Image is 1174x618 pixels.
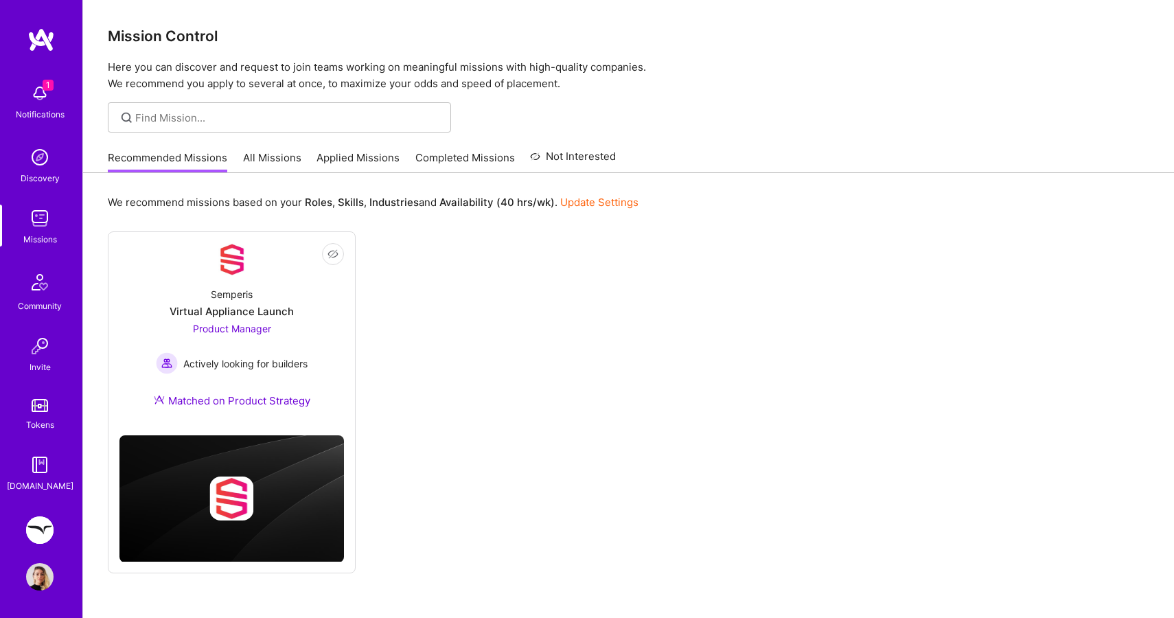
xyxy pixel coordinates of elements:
a: Freed: Marketing Designer [23,516,57,544]
div: Invite [30,360,51,374]
b: Skills [338,196,364,209]
img: teamwork [26,205,54,232]
div: Discovery [21,171,60,185]
i: icon EyeClosed [327,249,338,260]
p: Here you can discover and request to join teams working on meaningful missions with high-quality ... [108,59,1149,92]
div: Tokens [26,417,54,432]
span: Actively looking for builders [183,356,308,371]
b: Availability (40 hrs/wk) [439,196,555,209]
a: Completed Missions [415,150,515,173]
a: Applied Missions [316,150,400,173]
img: discovery [26,144,54,171]
img: bell [26,80,54,107]
img: Actively looking for builders [156,352,178,374]
b: Industries [369,196,419,209]
div: Missions [23,232,57,247]
a: Recommended Missions [108,150,227,173]
div: Community [18,299,62,313]
img: cover [119,435,344,562]
i: icon SearchGrey [119,110,135,126]
div: Notifications [16,107,65,122]
h3: Mission Control [108,27,1149,45]
a: Company LogoSemperisVirtual Appliance LaunchProduct Manager Actively looking for buildersActively... [119,243,344,424]
a: Update Settings [560,196,638,209]
img: tokens [32,399,48,412]
div: Semperis [211,287,253,301]
div: Virtual Appliance Launch [170,304,294,319]
img: Freed: Marketing Designer [26,516,54,544]
img: logo [27,27,55,52]
img: Community [23,266,56,299]
a: Not Interested [530,148,616,173]
img: Company logo [210,477,254,520]
img: User Avatar [26,563,54,591]
img: guide book [26,451,54,479]
img: Company Logo [216,243,249,276]
span: Product Manager [193,323,271,334]
a: User Avatar [23,563,57,591]
p: We recommend missions based on your , , and . [108,195,638,209]
a: All Missions [243,150,301,173]
img: Ateam Purple Icon [154,394,165,405]
div: [DOMAIN_NAME] [7,479,73,493]
b: Roles [305,196,332,209]
img: Invite [26,332,54,360]
div: Matched on Product Strategy [154,393,310,408]
input: Find Mission... [135,111,441,125]
span: 1 [43,80,54,91]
